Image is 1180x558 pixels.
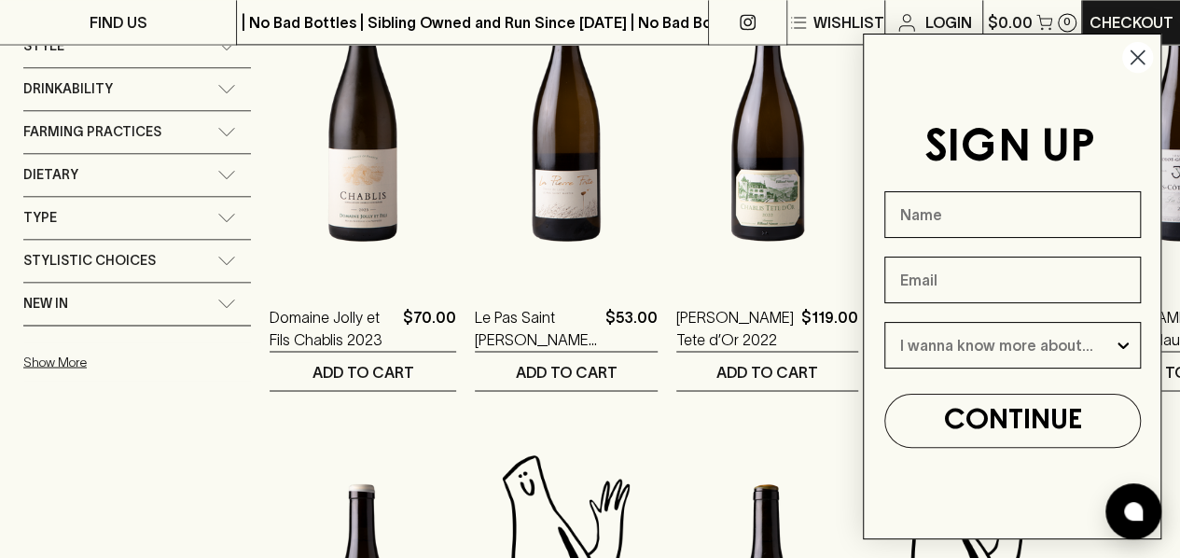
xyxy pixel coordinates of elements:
[23,163,78,187] span: Dietary
[801,306,858,351] p: $119.00
[312,360,414,383] p: ADD TO CART
[676,352,858,390] button: ADD TO CART
[676,306,794,351] a: [PERSON_NAME] Tete d’Or 2022
[1124,502,1143,521] img: bubble-icon
[813,11,884,34] p: Wishlist
[23,154,251,196] div: Dietary
[988,11,1033,34] p: $0.00
[884,191,1141,238] input: Name
[23,292,68,315] span: New In
[23,206,57,230] span: Type
[23,283,251,325] div: New In
[516,360,618,383] p: ADD TO CART
[475,352,658,390] button: ADD TO CART
[716,360,818,383] p: ADD TO CART
[844,15,1180,558] div: FLYOUT Form
[884,394,1141,448] button: CONTINUE
[403,306,456,351] p: $70.00
[23,68,251,110] div: Drinkability
[900,323,1114,368] input: I wanna know more about...
[605,306,658,351] p: $53.00
[90,11,147,34] p: FIND US
[270,306,396,351] a: Domaine Jolly et Fils Chablis 2023
[23,25,251,67] div: Style
[1090,11,1173,34] p: Checkout
[23,77,113,101] span: Drinkability
[23,111,251,153] div: Farming Practices
[475,306,598,351] a: Le Pas Saint [PERSON_NAME] Frite Saumur Blanc 2022
[884,257,1141,303] input: Email
[23,35,64,58] span: Style
[23,120,161,144] span: Farming Practices
[23,342,268,381] button: Show More
[924,127,1095,170] span: SIGN UP
[23,240,251,282] div: Stylistic Choices
[23,197,251,239] div: Type
[1121,41,1154,74] button: Close dialog
[1114,323,1132,368] button: Show Options
[23,249,156,272] span: Stylistic Choices
[270,352,456,390] button: ADD TO CART
[925,11,972,34] p: Login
